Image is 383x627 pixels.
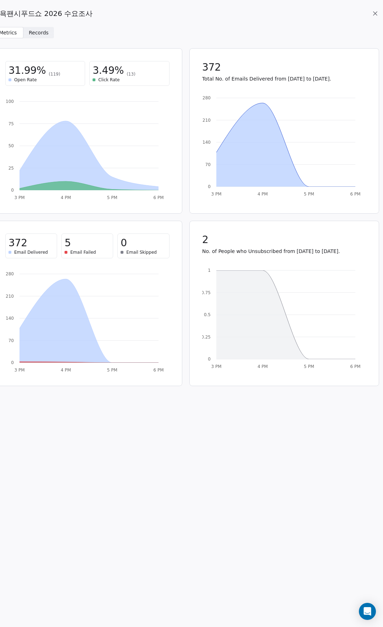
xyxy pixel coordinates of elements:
[107,368,117,373] tspan: 5 PM
[304,192,314,197] tspan: 5 PM
[211,192,221,197] tspan: 3 PM
[6,294,14,299] tspan: 210
[201,290,211,295] tspan: 0.75
[211,364,221,369] tspan: 3 PM
[11,188,14,193] tspan: 0
[257,364,268,369] tspan: 4 PM
[121,237,127,249] span: 0
[61,195,71,200] tspan: 4 PM
[9,143,14,148] tspan: 50
[49,71,60,77] span: (119)
[9,121,14,126] tspan: 75
[14,77,37,83] span: Open Rate
[9,237,27,249] span: 372
[350,192,360,197] tspan: 6 PM
[304,364,314,369] tspan: 5 PM
[208,184,211,189] tspan: 0
[127,71,135,77] span: (13)
[6,271,14,276] tspan: 280
[201,335,211,340] tspan: 0.25
[107,195,117,200] tspan: 5 PM
[205,162,210,167] tspan: 70
[350,364,360,369] tspan: 6 PM
[9,338,14,343] tspan: 70
[29,29,49,37] span: Records
[98,77,120,83] span: Click Rate
[61,368,71,373] tspan: 4 PM
[202,140,211,145] tspan: 140
[6,99,14,104] tspan: 100
[9,64,46,77] span: 31.99%
[14,249,48,255] span: Email Delivered
[202,248,366,255] p: No. of People who Unsubscribed from [DATE] to [DATE].
[9,166,14,171] tspan: 25
[202,118,211,123] tspan: 210
[11,360,14,365] tspan: 0
[6,316,14,321] tspan: 140
[14,368,24,373] tspan: 3 PM
[204,312,210,317] tspan: 0.5
[14,195,24,200] tspan: 3 PM
[257,192,268,197] tspan: 4 PM
[208,357,211,362] tspan: 0
[202,95,211,100] tspan: 280
[93,64,124,77] span: 3.49%
[153,195,163,200] tspan: 6 PM
[208,268,211,273] tspan: 1
[65,237,71,249] span: 5
[153,368,163,373] tspan: 6 PM
[202,233,209,246] span: 2
[202,61,221,74] span: 372
[359,603,376,620] div: Open Intercom Messenger
[126,249,157,255] span: Email Skipped
[202,75,366,82] p: Total No. of Emails Delivered from [DATE] to [DATE].
[70,249,96,255] span: Email Failed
